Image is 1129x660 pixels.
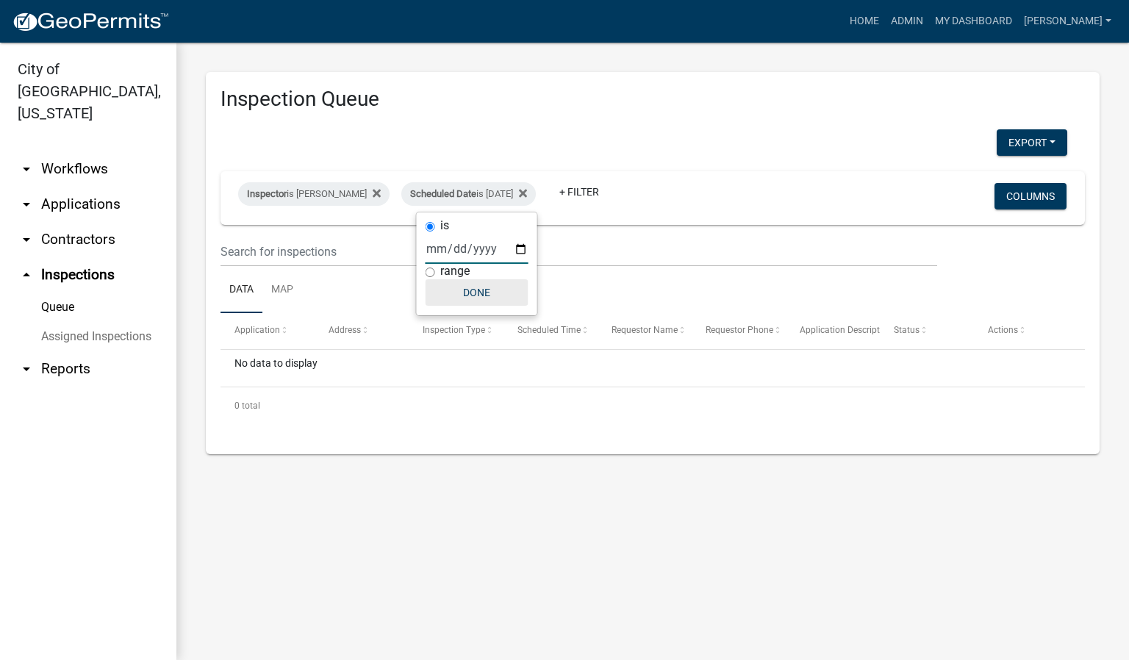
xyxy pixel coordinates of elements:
[997,129,1067,156] button: Export
[503,313,597,348] datatable-header-cell: Scheduled Time
[410,188,476,199] span: Scheduled Date
[1018,7,1117,35] a: [PERSON_NAME]
[18,360,35,378] i: arrow_drop_down
[221,237,937,267] input: Search for inspections
[221,267,262,314] a: Data
[18,266,35,284] i: arrow_drop_up
[929,7,1018,35] a: My Dashboard
[597,313,691,348] datatable-header-cell: Requestor Name
[800,325,892,335] span: Application Description
[994,183,1067,209] button: Columns
[844,7,885,35] a: Home
[18,196,35,213] i: arrow_drop_down
[221,350,1085,387] div: No data to display
[238,182,390,206] div: is [PERSON_NAME]
[692,313,786,348] datatable-header-cell: Requestor Phone
[974,313,1068,348] datatable-header-cell: Actions
[409,313,503,348] datatable-header-cell: Inspection Type
[988,325,1018,335] span: Actions
[234,325,280,335] span: Application
[423,325,485,335] span: Inspection Type
[426,279,528,306] button: Done
[612,325,678,335] span: Requestor Name
[880,313,974,348] datatable-header-cell: Status
[329,325,361,335] span: Address
[706,325,773,335] span: Requestor Phone
[440,265,470,277] label: range
[18,160,35,178] i: arrow_drop_down
[221,387,1085,424] div: 0 total
[885,7,929,35] a: Admin
[440,220,449,232] label: is
[786,313,880,348] datatable-header-cell: Application Description
[262,267,302,314] a: Map
[894,325,920,335] span: Status
[548,179,611,205] a: + Filter
[221,313,315,348] datatable-header-cell: Application
[247,188,287,199] span: Inspector
[315,313,409,348] datatable-header-cell: Address
[517,325,581,335] span: Scheduled Time
[18,231,35,248] i: arrow_drop_down
[401,182,536,206] div: is [DATE]
[221,87,1085,112] h3: Inspection Queue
